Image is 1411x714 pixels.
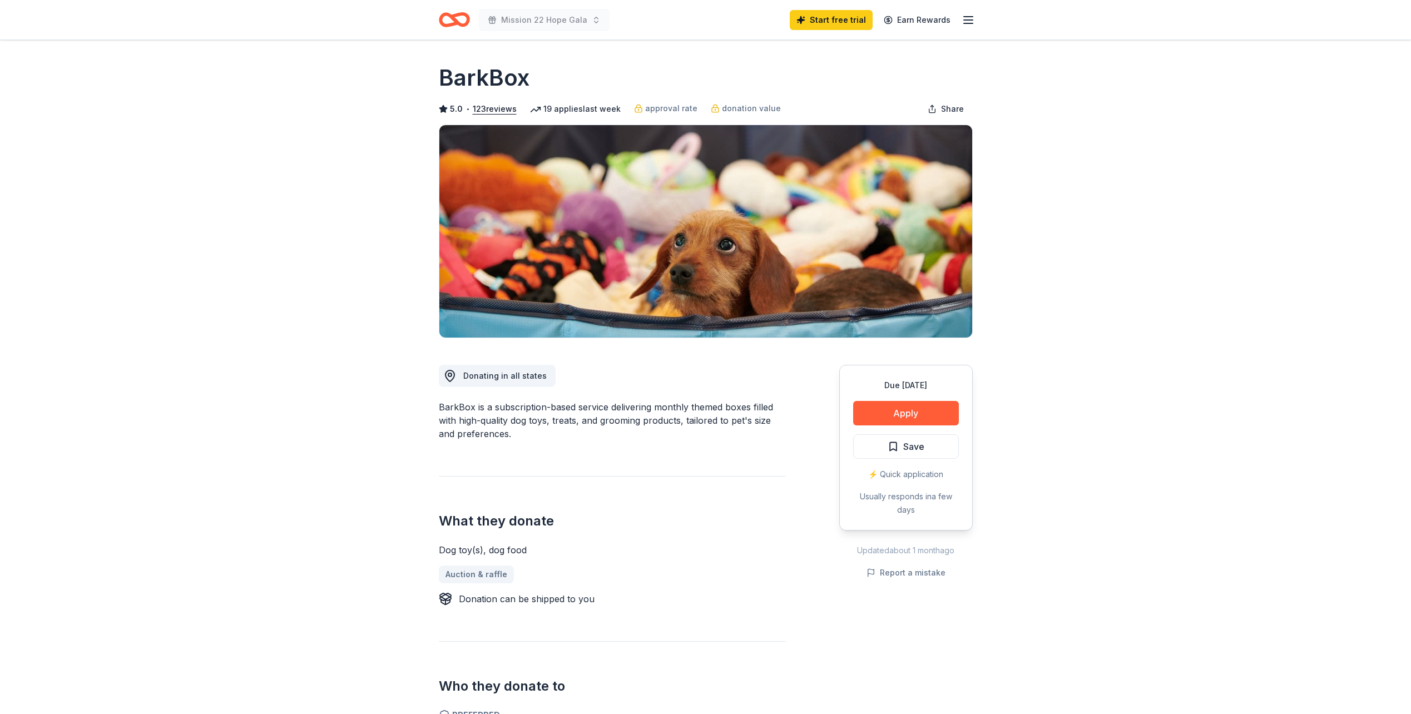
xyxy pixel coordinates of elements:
div: Dog toy(s), dog food [439,543,786,557]
a: donation value [711,102,781,115]
span: approval rate [645,102,697,115]
button: Apply [853,401,959,425]
a: Home [439,7,470,33]
span: Share [941,102,964,116]
a: Earn Rewards [877,10,957,30]
h1: BarkBox [439,62,529,93]
a: Start free trial [790,10,873,30]
span: donation value [722,102,781,115]
button: Share [919,98,973,120]
span: Donating in all states [463,371,547,380]
a: approval rate [634,102,697,115]
span: Mission 22 Hope Gala [501,13,587,27]
span: 5.0 [450,102,463,116]
button: Mission 22 Hope Gala [479,9,610,31]
span: Save [903,439,924,454]
button: Report a mistake [867,566,945,579]
span: • [466,105,469,113]
div: Donation can be shipped to you [459,592,595,606]
button: 123reviews [473,102,517,116]
h2: Who they donate to [439,677,786,695]
a: Auction & raffle [439,566,514,583]
div: 19 applies last week [530,102,621,116]
div: ⚡️ Quick application [853,468,959,481]
h2: What they donate [439,512,786,530]
div: Usually responds in a few days [853,490,959,517]
div: BarkBox is a subscription-based service delivering monthly themed boxes filled with high-quality ... [439,400,786,440]
button: Save [853,434,959,459]
img: Image for BarkBox [439,125,972,338]
div: Updated about 1 month ago [839,544,973,557]
div: Due [DATE] [853,379,959,392]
